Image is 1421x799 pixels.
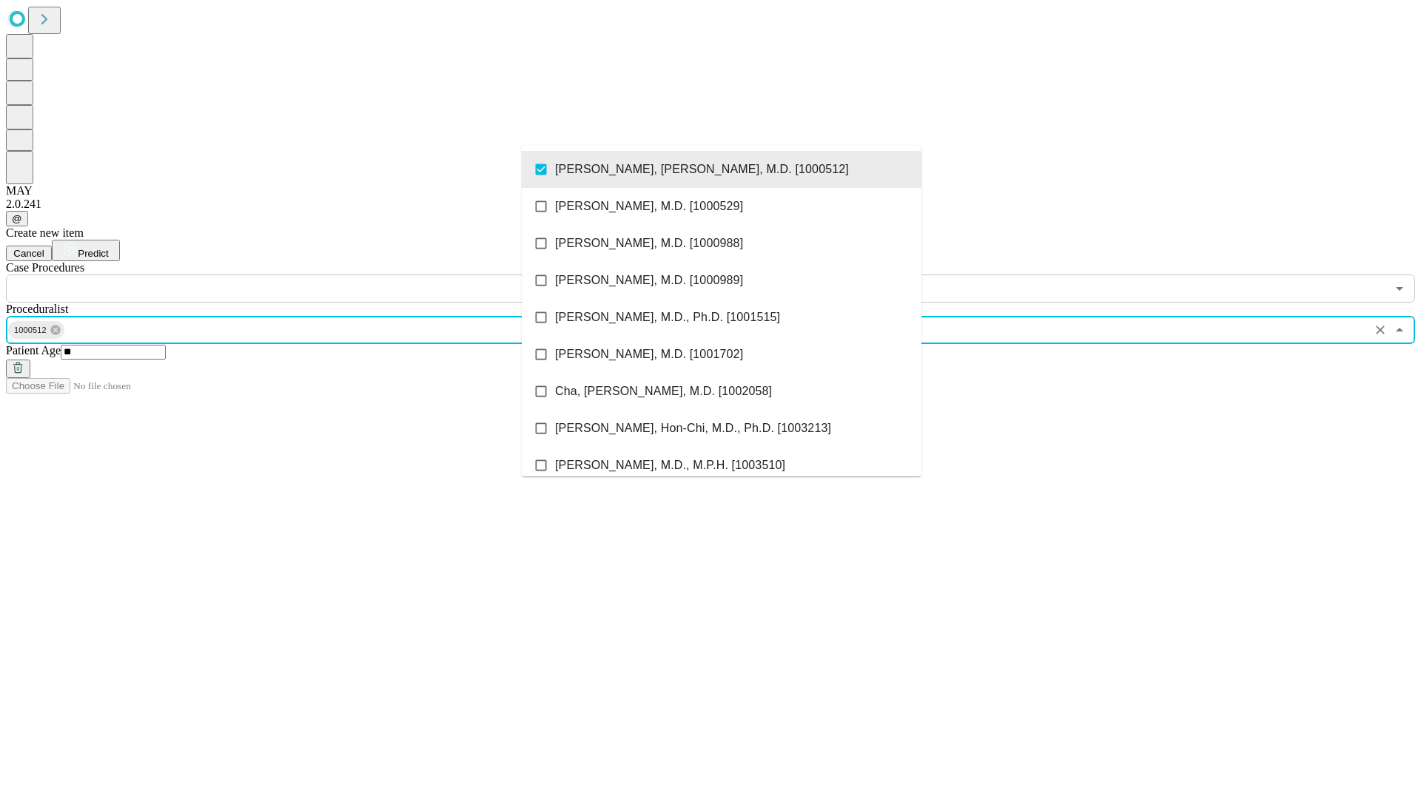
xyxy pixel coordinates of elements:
[555,272,743,289] span: [PERSON_NAME], M.D. [1000989]
[6,261,84,274] span: Scheduled Procedure
[555,382,772,400] span: Cha, [PERSON_NAME], M.D. [1002058]
[555,235,743,252] span: [PERSON_NAME], M.D. [1000988]
[555,419,831,437] span: [PERSON_NAME], Hon-Chi, M.D., Ph.D. [1003213]
[6,226,84,239] span: Create new item
[555,345,743,363] span: [PERSON_NAME], M.D. [1001702]
[8,322,53,339] span: 1000512
[52,240,120,261] button: Predict
[1389,278,1410,299] button: Open
[555,309,780,326] span: [PERSON_NAME], M.D., Ph.D. [1001515]
[8,321,64,339] div: 1000512
[6,344,61,357] span: Patient Age
[6,184,1415,198] div: MAY
[1389,320,1410,340] button: Close
[555,161,849,178] span: [PERSON_NAME], [PERSON_NAME], M.D. [1000512]
[555,456,785,474] span: [PERSON_NAME], M.D., M.P.H. [1003510]
[1370,320,1391,340] button: Clear
[13,248,44,259] span: Cancel
[6,303,68,315] span: Proceduralist
[6,198,1415,211] div: 2.0.241
[78,248,108,259] span: Predict
[6,211,28,226] button: @
[555,198,743,215] span: [PERSON_NAME], M.D. [1000529]
[12,213,22,224] span: @
[6,246,52,261] button: Cancel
